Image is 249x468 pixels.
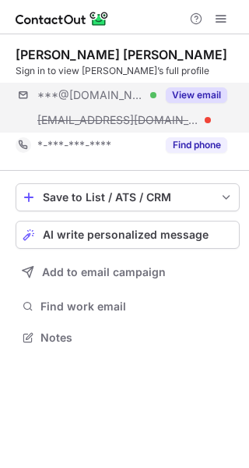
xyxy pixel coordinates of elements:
img: ContactOut v5.3.10 [16,9,109,28]
span: Find work email [40,300,233,314]
button: Reveal Button [166,87,227,103]
button: Notes [16,327,240,349]
button: save-profile-one-click [16,183,240,211]
button: AI write personalized message [16,221,240,249]
div: Save to List / ATS / CRM [43,191,212,204]
div: Sign in to view [PERSON_NAME]’s full profile [16,64,240,78]
div: [PERSON_NAME] [PERSON_NAME] [16,47,227,62]
span: AI write personalized message [43,229,209,241]
button: Reveal Button [166,137,227,153]
button: Add to email campaign [16,258,240,286]
span: [EMAIL_ADDRESS][DOMAIN_NAME] [37,113,199,127]
button: Find work email [16,296,240,317]
span: Notes [40,331,233,345]
span: Add to email campaign [42,266,166,278]
span: ***@[DOMAIN_NAME] [37,88,145,102]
